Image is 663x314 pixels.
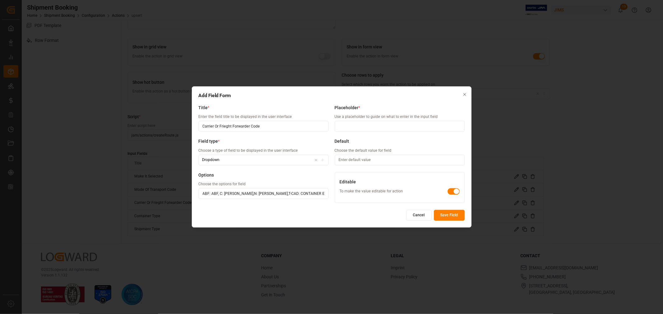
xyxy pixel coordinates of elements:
[199,172,214,178] span: Options
[335,114,465,120] p: Use a placeholder to guide on what to enter in the input field
[335,148,465,154] p: Choose the default value for field
[340,179,356,186] span: Editable
[434,210,465,221] button: Save Field
[199,138,218,145] span: Field type
[199,105,208,111] span: Title
[199,182,329,187] p: Choose the options for field
[199,121,329,132] input: Enter title
[335,138,349,145] span: Default
[199,93,465,98] h2: Add Field Form
[335,105,359,111] span: Placeholder
[199,148,329,154] p: Choose a type of field to be displayed in the user interface
[406,210,432,221] button: Cancel
[340,189,403,194] p: To make the value editable for action
[199,188,329,199] input: Add options
[335,155,465,165] input: Enter default value
[202,157,219,163] div: Dropdown
[335,121,465,132] input: Enter placeholder
[199,114,329,120] p: Enter the field title to be displayed in the user interface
